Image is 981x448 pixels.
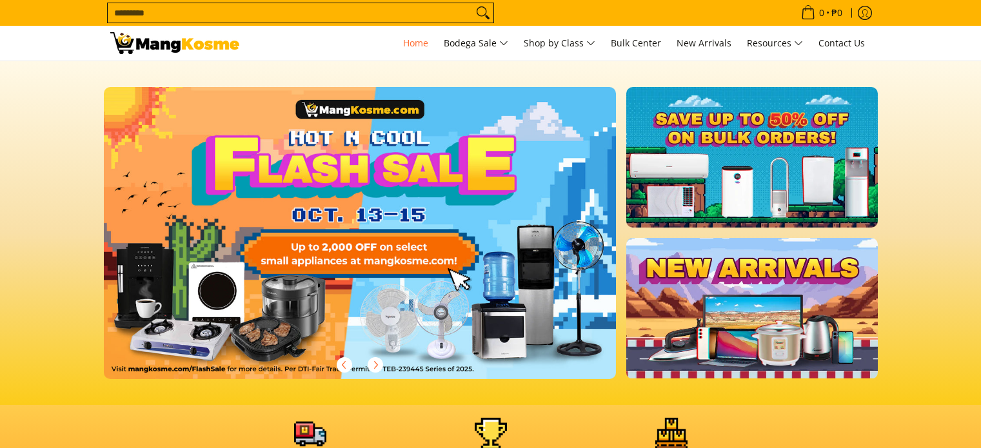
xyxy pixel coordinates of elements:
button: Next [361,351,390,379]
span: Home [403,37,428,49]
a: More [104,87,658,400]
span: New Arrivals [677,37,731,49]
span: 0 [817,8,826,17]
button: Previous [330,351,359,379]
a: Bodega Sale [437,26,515,61]
a: Home [397,26,435,61]
span: Shop by Class [524,35,595,52]
a: Contact Us [812,26,871,61]
a: Shop by Class [517,26,602,61]
a: Resources [740,26,809,61]
a: New Arrivals [670,26,738,61]
img: Mang Kosme: Your Home Appliances Warehouse Sale Partner! [110,32,239,54]
span: • [797,6,846,20]
nav: Main Menu [252,26,871,61]
span: Bulk Center [611,37,661,49]
span: Bodega Sale [444,35,508,52]
span: Resources [747,35,803,52]
span: Contact Us [818,37,865,49]
span: ₱0 [829,8,844,17]
a: Bulk Center [604,26,668,61]
button: Search [473,3,493,23]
